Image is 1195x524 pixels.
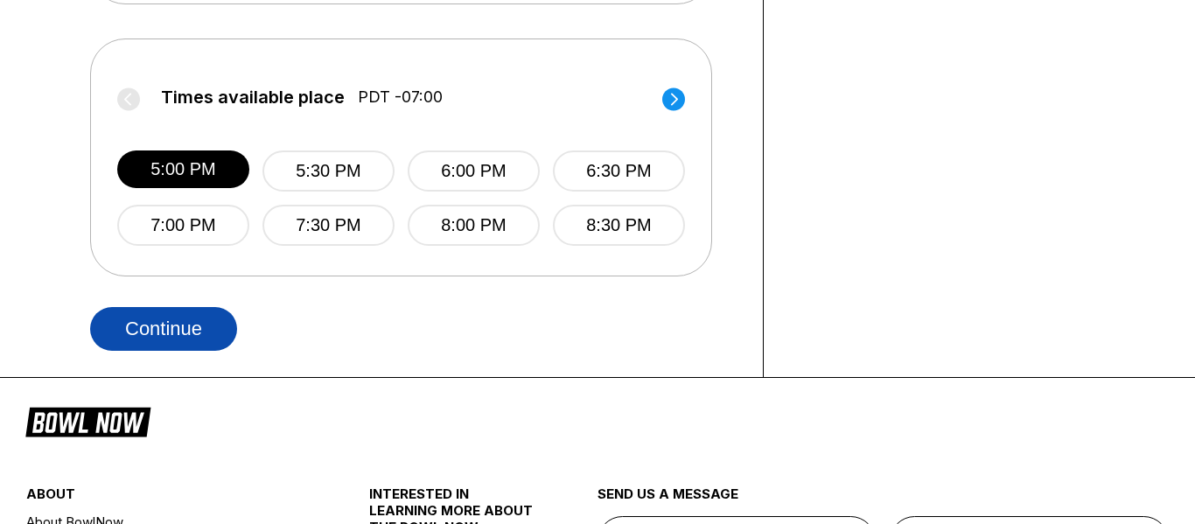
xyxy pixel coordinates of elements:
button: 7:00 PM [117,205,249,246]
div: send us a message [597,486,1169,516]
button: 5:30 PM [262,150,395,192]
button: Continue [90,307,237,351]
button: 6:30 PM [553,150,685,192]
button: 5:00 PM [117,150,249,188]
div: about [26,486,312,511]
span: PDT -07:00 [358,87,443,107]
span: Times available place [161,87,345,107]
button: 8:30 PM [553,205,685,246]
button: 6:00 PM [408,150,540,192]
button: 7:30 PM [262,205,395,246]
button: 8:00 PM [408,205,540,246]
